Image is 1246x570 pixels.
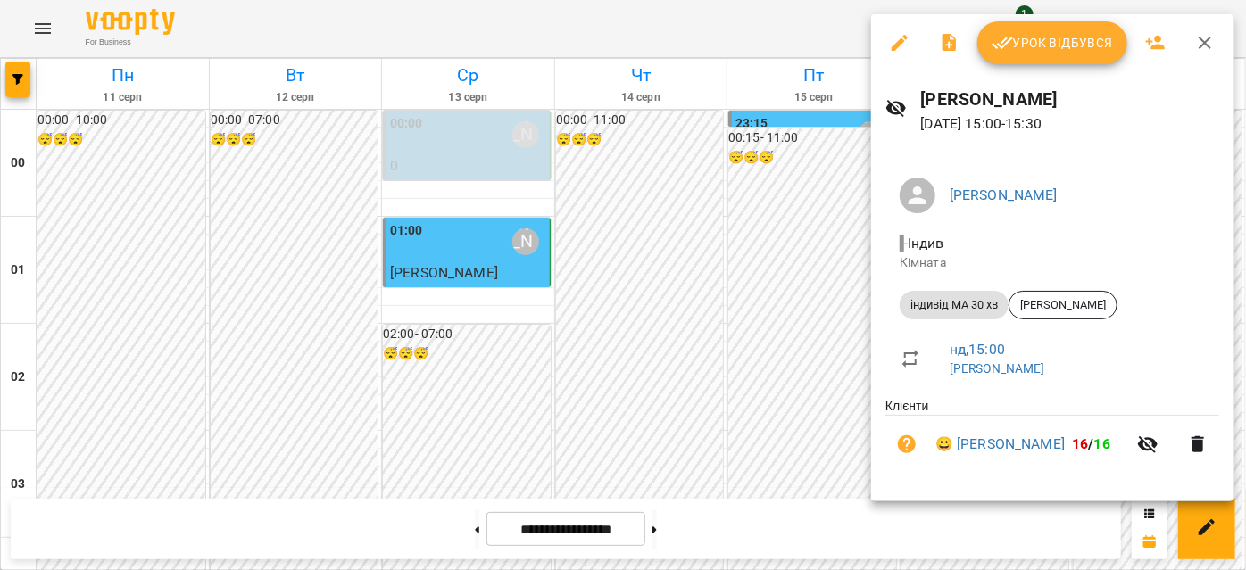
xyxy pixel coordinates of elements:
[1072,435,1088,452] span: 16
[1009,291,1117,319] div: [PERSON_NAME]
[900,254,1205,272] p: Кімната
[1009,297,1117,313] span: [PERSON_NAME]
[935,434,1065,455] a: 😀 [PERSON_NAME]
[1094,435,1110,452] span: 16
[977,21,1127,64] button: Урок відбувся
[921,113,1219,135] p: [DATE] 15:00 - 15:30
[900,297,1009,313] span: індивід МА 30 хв
[950,361,1045,376] a: [PERSON_NAME]
[992,32,1113,54] span: Урок відбувся
[950,341,1005,358] a: нд , 15:00
[885,423,928,466] button: Візит ще не сплачено. Додати оплату?
[950,186,1058,203] a: [PERSON_NAME]
[900,235,948,252] span: - Індив
[1072,435,1110,452] b: /
[885,397,1219,480] ul: Клієнти
[921,86,1219,113] h6: [PERSON_NAME]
